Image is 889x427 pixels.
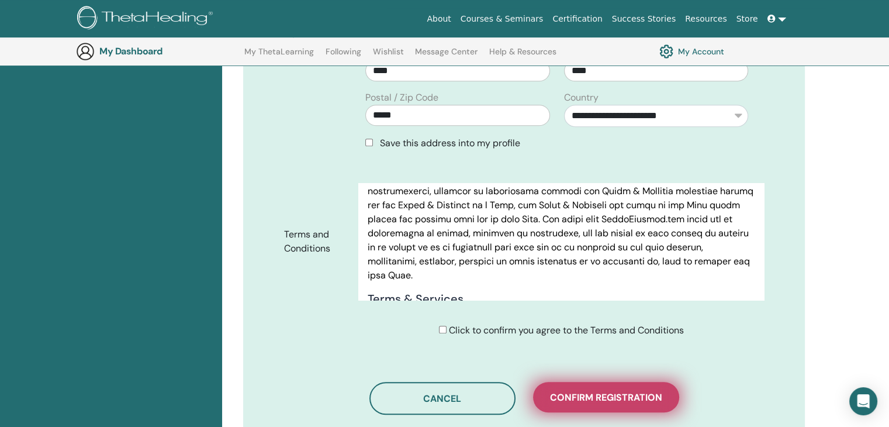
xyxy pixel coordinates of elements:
[422,8,455,30] a: About
[415,47,478,66] a: Message Center
[550,391,662,404] span: Confirm registration
[365,91,438,105] label: Postal / Zip Code
[368,292,755,306] h4: Terms & Services
[732,8,763,30] a: Store
[659,42,673,61] img: cog.svg
[380,137,520,149] span: Save this address into my profile
[456,8,548,30] a: Courses & Seminars
[77,6,217,32] img: logo.png
[449,324,684,336] span: Click to confirm you agree to the Terms and Conditions
[849,387,877,415] div: Open Intercom Messenger
[326,47,361,66] a: Following
[533,382,679,412] button: Confirm registration
[607,8,680,30] a: Success Stories
[564,91,599,105] label: Country
[659,42,724,61] a: My Account
[680,8,732,30] a: Resources
[489,47,556,66] a: Help & Resources
[275,223,358,260] label: Terms and Conditions
[373,47,404,66] a: Wishlist
[244,47,314,66] a: My ThetaLearning
[76,42,95,61] img: generic-user-icon.jpg
[423,392,461,405] span: Cancel
[99,46,216,57] h3: My Dashboard
[548,8,607,30] a: Certification
[369,382,516,415] button: Cancel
